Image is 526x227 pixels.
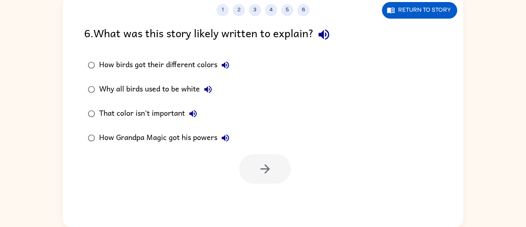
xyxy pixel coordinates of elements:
[281,4,293,16] button: 5
[265,4,277,16] button: 4
[382,2,457,19] button: Return to story
[249,4,261,16] button: 3
[99,130,233,146] div: How Grandpa Magic got his powers
[185,106,201,122] button: That color isn't important
[217,57,233,73] button: How birds got their different colors
[99,81,216,98] div: Why all birds used to be white
[216,4,229,16] button: 1
[84,24,442,45] div: 6 . What was this story likely written to explain?
[99,106,201,122] div: That color isn't important
[233,4,245,16] button: 2
[217,130,233,146] button: How Grandpa Magic got his powers
[99,57,233,73] div: How birds got their different colors
[200,81,216,98] button: Why all birds used to be white
[297,4,310,16] button: 6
